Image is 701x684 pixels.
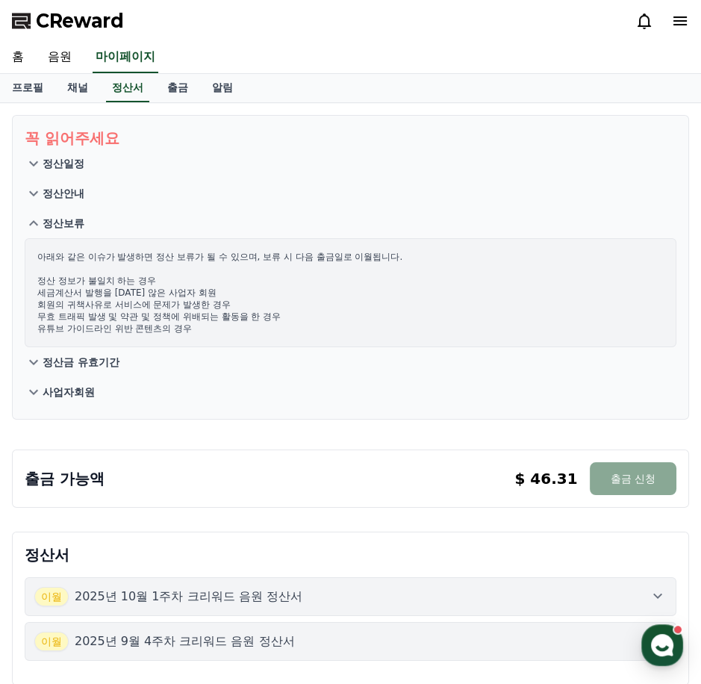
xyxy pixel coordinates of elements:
[12,9,124,33] a: CReward
[25,347,676,377] button: 정산금 유효기간
[99,473,193,511] a: 대화
[93,42,158,73] a: 마이페이지
[590,462,676,495] button: 출금 신청
[25,128,676,149] p: 꼭 읽어주세요
[43,186,84,201] p: 정산안내
[43,355,119,370] p: 정산금 유효기간
[231,496,249,508] span: 설정
[155,74,200,102] a: 출금
[43,216,84,231] p: 정산보류
[43,156,84,171] p: 정산일정
[36,9,124,33] span: CReward
[4,473,99,511] a: 홈
[47,496,56,508] span: 홈
[34,632,69,651] span: 이월
[43,385,95,399] p: 사업자회원
[25,622,676,661] button: 이월 2025년 9월 4주차 크리워드 음원 정산서
[34,587,69,606] span: 이월
[25,178,676,208] button: 정산안내
[75,632,295,650] p: 2025년 9월 4주차 크리워드 음원 정산서
[25,544,676,565] p: 정산서
[75,588,302,606] p: 2025년 10월 1주차 크리워드 음원 정산서
[106,74,149,102] a: 정산서
[25,149,676,178] button: 정산일정
[514,468,577,489] p: $ 46.31
[37,251,664,335] p: 아래와 같은 이슈가 발생하면 정산 보류가 될 수 있으며, 보류 시 다음 출금일로 이월됩니다. 정산 정보가 불일치 하는 경우 세금계산서 발행을 [DATE] 않은 사업자 회원 회...
[200,74,245,102] a: 알림
[137,497,155,509] span: 대화
[25,577,676,616] button: 이월 2025년 10월 1주차 크리워드 음원 정산서
[193,473,287,511] a: 설정
[55,74,100,102] a: 채널
[25,468,105,489] p: 출금 가능액
[25,377,676,407] button: 사업자회원
[36,42,84,73] a: 음원
[25,208,676,238] button: 정산보류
